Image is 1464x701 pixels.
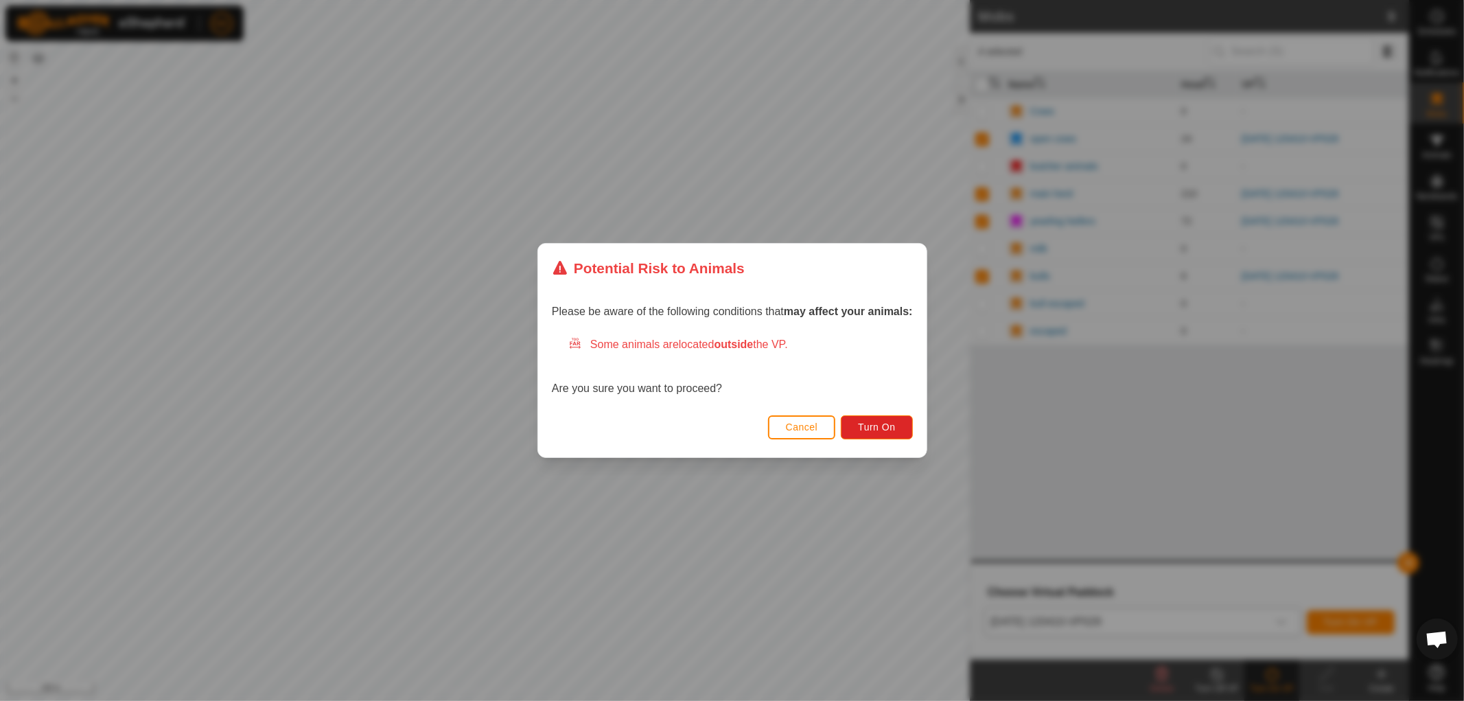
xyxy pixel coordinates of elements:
[1417,619,1458,660] div: Open chat
[552,336,913,397] div: Are you sure you want to proceed?
[714,338,753,350] strong: outside
[679,338,788,350] span: located the VP.
[767,415,835,439] button: Cancel
[841,415,912,439] button: Turn On
[784,306,913,317] strong: may affect your animals:
[785,422,817,433] span: Cancel
[552,306,913,317] span: Please be aware of the following conditions that
[568,336,913,353] div: Some animals are
[858,422,895,433] span: Turn On
[552,257,745,279] div: Potential Risk to Animals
